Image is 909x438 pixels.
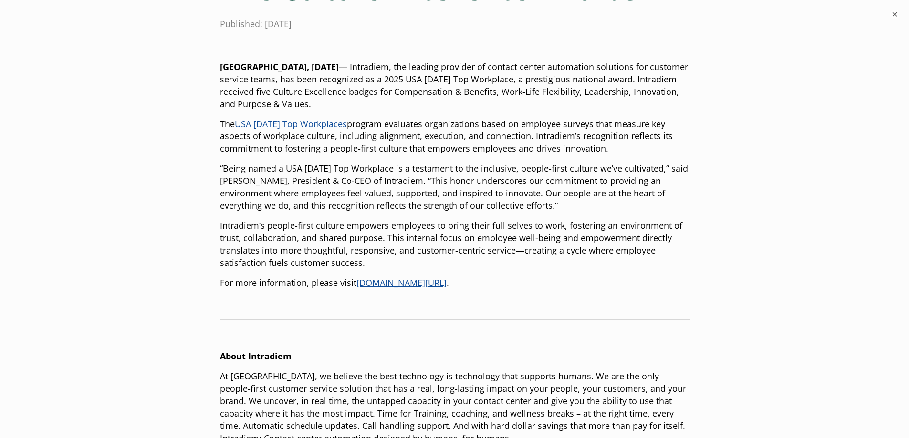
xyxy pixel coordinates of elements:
[235,118,347,130] a: Link opens in a new window
[890,10,899,19] button: ×
[220,61,339,72] strong: [GEOGRAPHIC_DATA], [DATE]
[356,277,447,288] a: Link opens in a new window
[220,61,690,111] p: — Intradiem, the leading provider of contact center automation solutions for customer service tea...
[220,163,690,212] p: “Being named a USA [DATE] Top Workplace is a testament to the inclusive, people-first culture we’...
[220,350,292,362] strong: About Intradiem
[220,220,690,269] p: Intradiem’s people-first culture empowers employees to bring their full selves to work, fostering...
[220,118,690,155] p: The program evaluates organizations based on employee surveys that measure key aspects of workpla...
[220,277,690,289] p: For more information, please visit .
